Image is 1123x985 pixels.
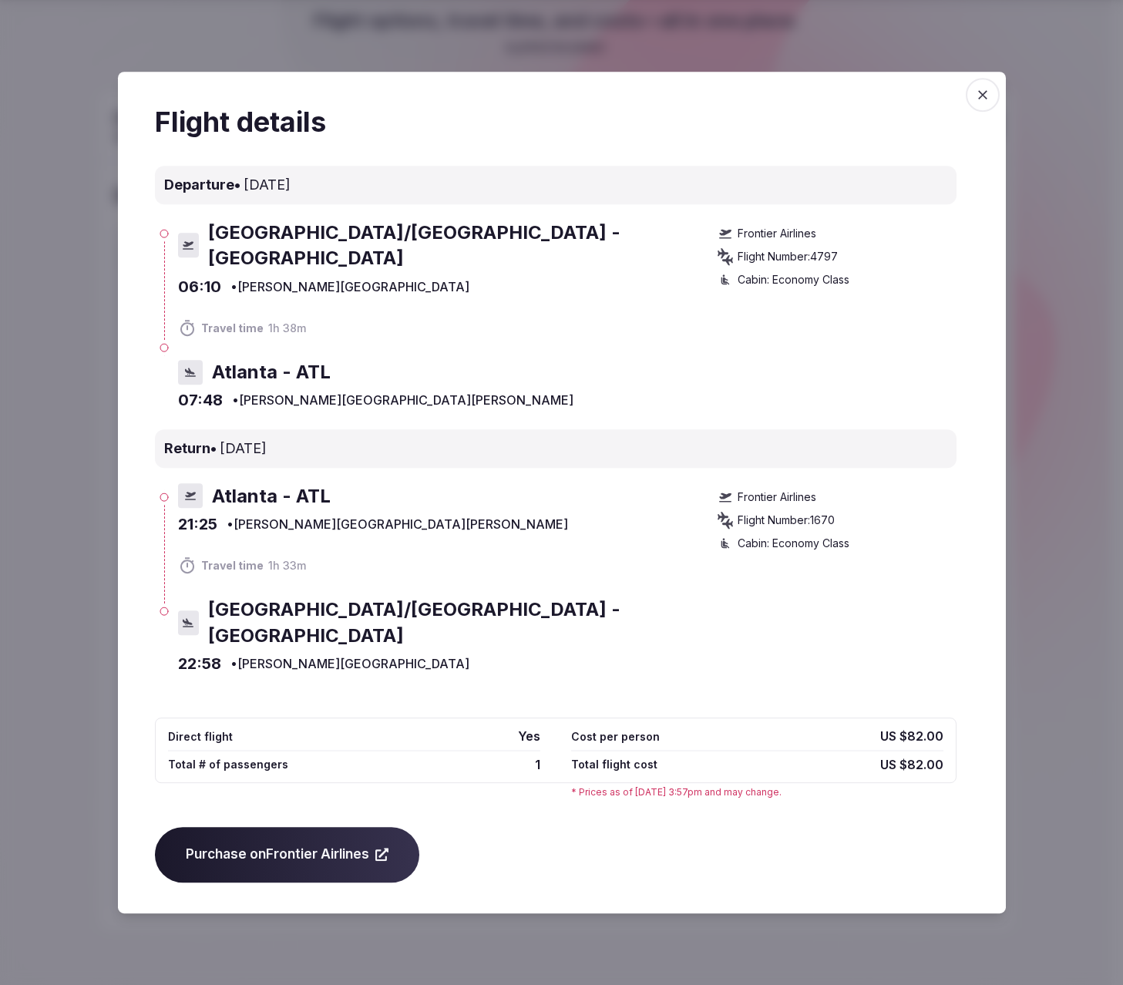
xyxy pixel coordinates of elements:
div: Cost per person [571,729,660,745]
div: Cabin: Economy Class [716,536,957,551]
span: Atlanta - ATL [212,359,331,385]
span: • [PERSON_NAME][GEOGRAPHIC_DATA] [230,655,469,672]
span: Total # of passengers [168,757,288,772]
div: Flight details [155,103,326,141]
span: Travel time [201,558,264,573]
span: US $82.00 [880,756,943,773]
span: • [PERSON_NAME][GEOGRAPHIC_DATA] [230,278,469,295]
span: 1h 38m [268,321,306,336]
div: Frontier Airlines [716,489,957,505]
span: 06:10 [178,276,221,298]
span: [GEOGRAPHIC_DATA]/[GEOGRAPHIC_DATA] - [GEOGRAPHIC_DATA] [208,220,716,271]
span: Yes [518,728,540,745]
span: Total flight cost [571,757,657,772]
span: [DATE] [244,177,291,193]
span: [DATE] [220,441,267,457]
span: • [PERSON_NAME][GEOGRAPHIC_DATA][PERSON_NAME] [232,392,573,408]
div: return • [155,430,957,468]
span: Direct flight [168,729,233,745]
span: [GEOGRAPHIC_DATA]/[GEOGRAPHIC_DATA] - [GEOGRAPHIC_DATA] [208,597,716,648]
span: 07:48 [178,390,223,412]
div: Cabin: Economy Class [716,272,957,287]
div: Flight Number: 1670 [716,511,957,529]
span: 22:58 [178,653,221,674]
span: • [PERSON_NAME][GEOGRAPHIC_DATA][PERSON_NAME] [227,516,568,533]
div: Frontier Airlines [716,226,957,241]
div: * Prices as of [DATE] 3:57pm and may change. [571,786,944,799]
span: 1 [535,756,540,773]
span: Atlanta - ATL [212,483,331,509]
a: Purchase onFrontier Airlines [155,827,419,882]
span: Travel time [201,321,264,336]
div: Flight Number: 4797 [716,247,957,266]
span: 21:25 [178,513,217,535]
div: departure • [155,166,957,204]
span: US $82.00 [880,728,943,745]
span: 1h 33m [268,558,306,573]
span: Purchase on Frontier Airlines [155,827,419,882]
